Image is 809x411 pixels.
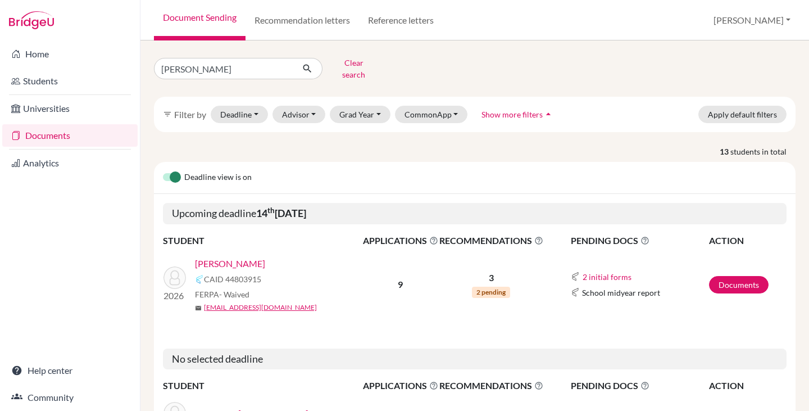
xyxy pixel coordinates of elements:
button: Grad Year [330,106,390,123]
img: Paiva, Pedro [163,267,186,289]
span: School midyear report [582,287,660,299]
p: 2026 [163,289,186,302]
i: filter_list [163,110,172,119]
span: RECOMMENDATIONS [439,234,543,247]
button: Advisor [272,106,326,123]
button: Deadline [211,106,268,123]
b: 14 [DATE] [256,207,306,219]
span: PENDING DOCS [571,379,708,392]
a: Community [2,386,138,409]
p: 3 [439,271,543,284]
a: Documents [2,124,138,147]
span: students in total [730,146,796,157]
span: RECOMMENDATIONS [439,379,543,392]
th: ACTION [708,233,787,248]
a: Home [2,43,138,65]
button: Show more filtersarrow_drop_up [472,106,563,123]
img: Bridge-U [9,11,54,29]
span: 2 pending [472,287,510,298]
span: APPLICATIONS [363,379,438,392]
a: Universities [2,97,138,120]
th: STUDENT [163,233,362,248]
button: Apply default filters [698,106,787,123]
a: Students [2,70,138,92]
button: Clear search [322,54,385,83]
b: 9 [398,279,403,290]
a: Documents [709,276,769,293]
button: 2 initial forms [582,270,632,283]
img: Common App logo [571,272,580,281]
a: [EMAIL_ADDRESS][DOMAIN_NAME] [204,302,317,313]
a: Analytics [2,152,138,174]
input: Find student by name... [154,58,293,79]
i: arrow_drop_up [543,109,554,120]
span: - Waived [219,290,249,299]
span: CAID 44803915 [204,273,261,285]
span: mail [195,305,202,311]
span: Deadline view is on [184,171,252,184]
img: Common App logo [571,288,580,297]
a: Help center [2,359,138,382]
span: Filter by [174,109,206,120]
span: FERPA [195,288,249,300]
th: STUDENT [163,378,362,393]
span: APPLICATIONS [363,234,438,247]
strong: 13 [720,146,730,157]
h5: Upcoming deadline [163,203,787,224]
h5: No selected deadline [163,349,787,370]
button: CommonApp [395,106,468,123]
button: [PERSON_NAME] [708,10,796,31]
th: ACTION [708,378,787,393]
span: Show more filters [481,110,543,119]
span: PENDING DOCS [571,234,708,247]
a: [PERSON_NAME] [195,257,265,270]
img: Common App logo [195,275,204,284]
sup: th [267,206,275,215]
